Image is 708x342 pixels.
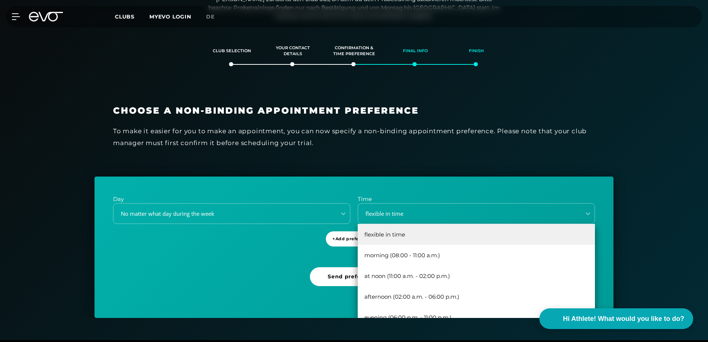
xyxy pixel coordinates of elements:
div: flexible in time [359,209,576,218]
p: Time [358,195,595,204]
a: MYEVO LOGIN [149,13,191,20]
button: Hi Athlete! What would you like to do? [539,308,693,329]
div: Your contact details [272,41,314,61]
div: To make it easier for you to make an appointment, you can now specify a non-binding appointment p... [113,125,595,149]
div: Club selection [211,41,253,61]
a: +Add preference [326,231,382,260]
div: Final info [394,41,437,61]
div: morning (08:00 - 11:00 a.m.) [358,245,595,265]
div: afternoon (02:00 a.m. - 06:00 p.m.) [358,286,595,307]
span: Hi Athlete! What would you like to do? [563,314,684,324]
div: Confirmation & time preference [333,41,375,61]
a: Clubs [115,13,149,20]
a: de [206,13,224,21]
div: Finish [455,41,498,61]
div: flexible in time [358,224,595,245]
a: Send preference [310,267,398,299]
div: at noon (11:00 a.m. - 02:00 p.m.) [358,265,595,286]
div: evening (06:00 p.m. - 11:00 p.m.) [358,307,595,328]
span: Send preference [328,273,377,281]
p: Day [113,195,350,204]
div: No matter what day during the week [114,209,331,218]
span: de [206,13,215,20]
strong: Choose a non-binding appointment preference [113,105,419,116]
span: Clubs [115,13,135,20]
span: + Add preference [333,236,372,242]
